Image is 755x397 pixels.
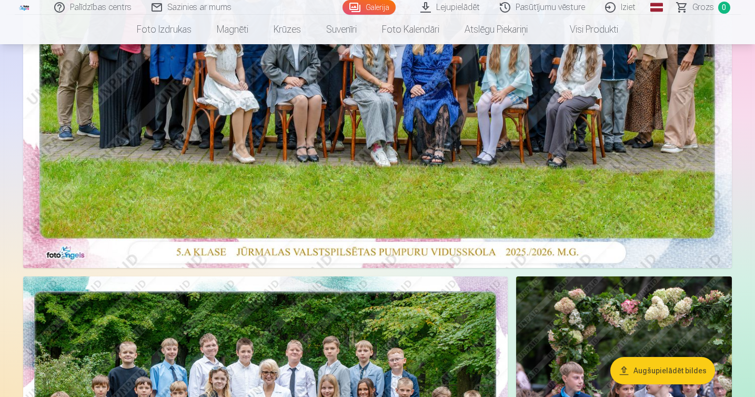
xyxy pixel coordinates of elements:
a: Foto izdrukas [124,15,204,44]
span: Grozs [692,1,714,14]
a: Krūzes [261,15,314,44]
a: Magnēti [204,15,261,44]
span: 0 [718,2,730,14]
a: Visi produkti [540,15,631,44]
img: /fa3 [19,4,31,11]
a: Foto kalendāri [369,15,452,44]
a: Atslēgu piekariņi [452,15,540,44]
button: Augšupielādēt bildes [610,357,715,384]
a: Suvenīri [314,15,369,44]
